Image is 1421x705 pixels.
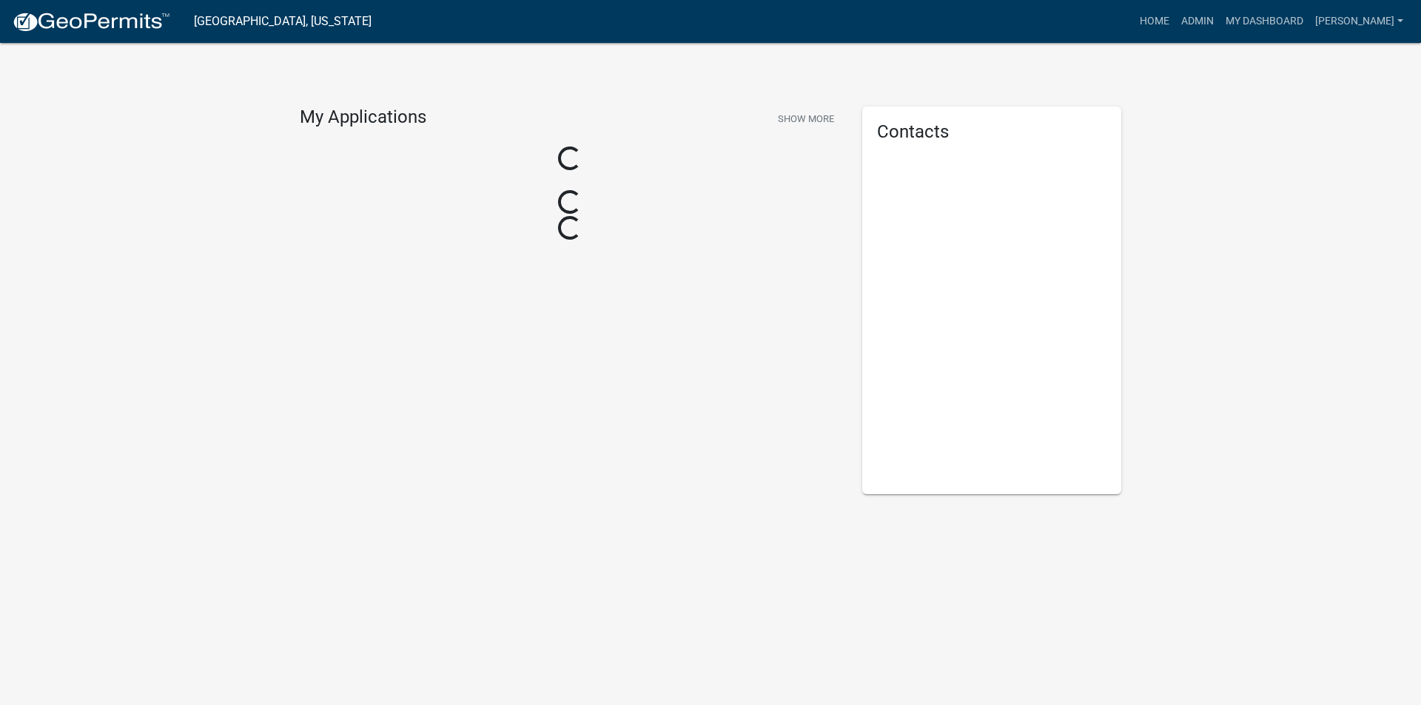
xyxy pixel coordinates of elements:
a: [GEOGRAPHIC_DATA], [US_STATE] [194,9,372,34]
h5: Contacts [877,121,1106,143]
a: Admin [1175,7,1220,36]
a: My Dashboard [1220,7,1309,36]
h4: My Applications [300,107,426,129]
a: Home [1134,7,1175,36]
button: Show More [772,107,840,131]
a: [PERSON_NAME] [1309,7,1409,36]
